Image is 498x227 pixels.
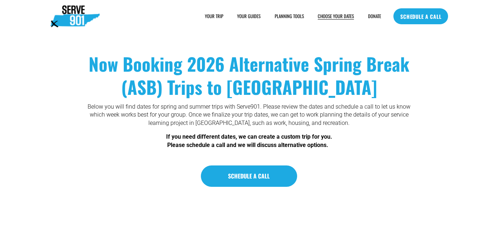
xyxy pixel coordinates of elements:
a: YOUR GUIDES [237,13,261,20]
p: Below you will find dates for spring and summer trips with Serve901. Please review the dates and ... [83,103,415,127]
a: SCHEDULE A CALL [201,165,297,186]
a: SCHEDULE A CALL [393,8,448,24]
a: folder dropdown [275,13,304,20]
span: PLANNING TOOLS [275,13,304,20]
a: folder dropdown [205,13,223,20]
strong: If you need different dates, we can create a custom trip for you. Please schedule a call and we w... [166,133,332,148]
img: Serve901 [50,5,100,27]
span: YOUR TRIP [205,13,223,20]
a: DONATE [368,13,381,20]
a: CHOOSE YOUR DATES [318,13,354,20]
strong: Now Booking 2026 Alternative Spring Break (ASB) Trips to [GEOGRAPHIC_DATA] [89,51,414,100]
